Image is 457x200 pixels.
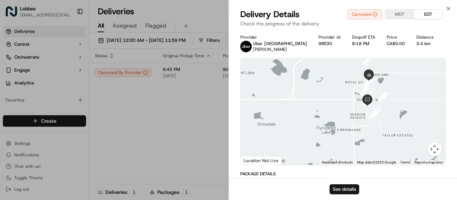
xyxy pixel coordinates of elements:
[387,34,405,40] div: Price
[14,131,20,136] img: 1736555255976-a54dd68f-1ca7-489b-9aae-adbdc363a1c4
[59,111,62,117] span: •
[347,9,382,19] button: Canceled
[364,82,373,91] div: 27
[357,160,396,164] span: Map data ©2025 Google
[362,56,371,65] div: 19
[63,130,80,136] span: 4:45 PM
[361,86,370,95] div: 21
[322,160,353,165] button: Keyboard shortcuts
[415,160,443,164] a: Report a map error
[352,34,375,40] div: Dropoff ETA
[366,96,375,106] div: 15
[385,10,414,19] button: MDT
[240,41,252,52] img: uber-new-logo.jpeg
[362,77,371,87] div: 20
[242,156,266,165] a: Open this area in Google Maps (opens a new window)
[416,41,434,47] div: 3.4 km
[121,70,130,79] button: Start new chat
[318,41,332,47] button: 98E30
[400,160,410,164] a: Terms (opens in new tab)
[240,34,307,40] div: Provider
[50,147,86,152] a: Powered byPylon
[7,7,21,21] img: Nash
[240,9,300,20] span: Delivery Details
[361,86,370,95] div: 22
[378,92,387,102] div: 6
[7,68,20,81] img: 1736555255976-a54dd68f-1ca7-489b-9aae-adbdc363a1c4
[63,111,80,117] span: 5:49 PM
[363,82,372,92] div: 24
[253,41,307,47] p: Uber [GEOGRAPHIC_DATA]
[241,156,282,165] div: Location Not Live
[22,130,58,136] span: [PERSON_NAME]
[318,34,340,40] div: Provider Id
[19,46,129,54] input: Got a question? Start typing here...
[111,92,130,100] button: See all
[365,77,374,86] div: 33
[22,111,58,117] span: [PERSON_NAME]
[365,87,375,97] div: 16
[7,123,19,135] img: Angelique Valdez
[362,83,372,92] div: 25
[362,82,371,92] div: 23
[363,82,372,92] div: 26
[14,111,20,117] img: 1736555255976-a54dd68f-1ca7-489b-9aae-adbdc363a1c4
[15,68,28,81] img: 1755196953914-cd9d9cba-b7f7-46ee-b6f5-75ff69acacf5
[371,108,380,117] div: 14
[427,142,442,156] button: Map camera controls
[253,47,287,52] span: [PERSON_NAME]
[387,41,405,47] div: CA$0.00
[240,20,446,27] p: Check the progress of the delivery
[240,171,446,177] div: Package Details
[7,93,48,99] div: Past conversations
[7,29,130,40] p: Welcome 👋
[330,184,359,194] button: See details
[32,75,98,81] div: We're available if you need us!
[365,78,374,88] div: 17
[416,34,434,40] div: Distance
[71,147,86,152] span: Pylon
[59,130,62,136] span: •
[242,156,266,165] img: Google
[368,110,378,119] div: 13
[364,77,373,86] div: 29
[352,41,375,47] div: 8:18 PM
[7,104,19,116] img: Jandy Espique
[32,68,117,75] div: Start new chat
[414,10,442,19] button: EDT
